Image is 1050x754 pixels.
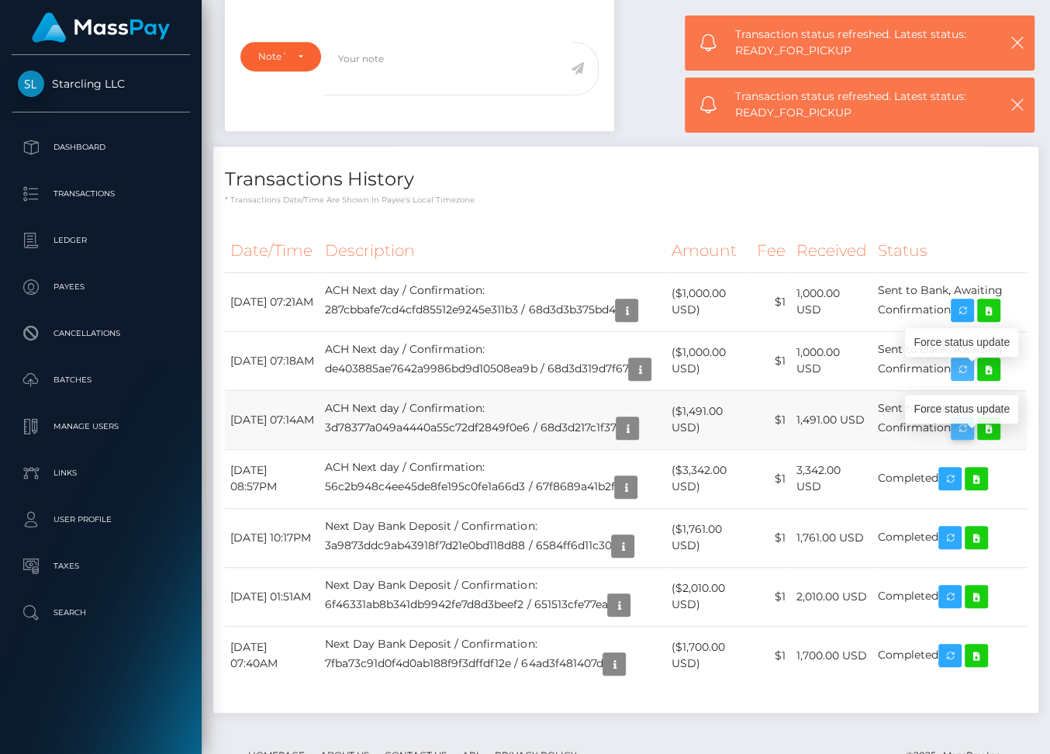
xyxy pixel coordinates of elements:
[225,166,1027,193] h4: Transactions History
[790,272,872,331] td: 1,000.00 USD
[18,508,184,531] p: User Profile
[666,390,751,449] td: ($1,491.00 USD)
[225,194,1027,206] p: * Transactions date/time are shown in payee's local timezone
[18,601,184,624] p: Search
[225,626,319,685] td: [DATE] 07:40AM
[666,331,751,390] td: ($1,000.00 USD)
[872,626,1027,685] td: Completed
[666,567,751,626] td: ($2,010.00 USD)
[319,230,666,272] th: Description
[12,500,190,539] a: User Profile
[12,361,190,399] a: Batches
[319,390,666,449] td: ACH Next day / Confirmation: 3d78377a049a4440a55c72df2849f0e6 / 68d3d217c1f37
[225,449,319,508] td: [DATE] 08:57PM
[872,508,1027,567] td: Completed
[751,230,790,272] th: Fee
[18,415,184,438] p: Manage Users
[735,88,988,121] span: Transaction status refreshed. Latest status: READY_FOR_PICKUP
[872,390,1027,449] td: Sent to Bank, Awaiting Confirmation
[666,272,751,331] td: ($1,000.00 USD)
[12,407,190,446] a: Manage Users
[225,567,319,626] td: [DATE] 01:51AM
[18,229,184,252] p: Ledger
[666,508,751,567] td: ($1,761.00 USD)
[751,390,790,449] td: $1
[225,272,319,331] td: [DATE] 07:21AM
[319,626,666,685] td: Next Day Bank Deposit / Confirmation: 7fba73c91d0f4d0ab188f9f3dffdf12e / 64ad3f481407d
[666,449,751,508] td: ($3,342.00 USD)
[872,230,1027,272] th: Status
[872,449,1027,508] td: Completed
[240,42,321,71] button: Note Type
[751,272,790,331] td: $1
[12,128,190,167] a: Dashboard
[258,50,285,63] div: Note Type
[790,508,872,567] td: 1,761.00 USD
[319,567,666,626] td: Next Day Bank Deposit / Confirmation: 6f46331ab8b341db9942fe7d8d3beef2 / 651513cfe77ea
[790,230,872,272] th: Received
[12,593,190,632] a: Search
[225,331,319,390] td: [DATE] 07:18AM
[225,390,319,449] td: [DATE] 07:14AM
[319,272,666,331] td: ACH Next day / Confirmation: 287cbbafe7cd4cfd85512e9245e311b3 / 68d3d3b375bd4
[12,268,190,306] a: Payees
[18,182,184,206] p: Transactions
[18,71,44,97] img: Starcling LLC
[790,626,872,685] td: 1,700.00 USD
[790,390,872,449] td: 1,491.00 USD
[751,508,790,567] td: $1
[735,26,988,59] span: Transaction status refreshed. Latest status: READY_FOR_PICKUP
[12,77,190,91] span: Starcling LLC
[319,508,666,567] td: Next Day Bank Deposit / Confirmation: 3a9873ddc9ab43918f7d21e0bd118d88 / 6584ff6d11c30
[666,626,751,685] td: ($1,700.00 USD)
[12,221,190,260] a: Ledger
[790,331,872,390] td: 1,000.00 USD
[751,567,790,626] td: $1
[751,449,790,508] td: $1
[225,508,319,567] td: [DATE] 10:17PM
[872,567,1027,626] td: Completed
[18,275,184,299] p: Payees
[18,136,184,159] p: Dashboard
[319,449,666,508] td: ACH Next day / Confirmation: 56c2b948c4ee45de8fe195c0fe1a66d3 / 67f8689a41b2f
[790,449,872,508] td: 3,342.00 USD
[666,230,751,272] th: Amount
[12,547,190,586] a: Taxes
[18,462,184,485] p: Links
[872,272,1027,331] td: Sent to Bank, Awaiting Confirmation
[12,454,190,493] a: Links
[751,626,790,685] td: $1
[790,567,872,626] td: 2,010.00 USD
[751,331,790,390] td: $1
[905,395,1018,424] div: Force status update
[32,12,170,43] img: MassPay Logo
[18,555,184,578] p: Taxes
[905,328,1018,357] div: Force status update
[319,331,666,390] td: ACH Next day / Confirmation: de403885ae7642a9986bd9d10508ea9b / 68d3d319d7f67
[12,314,190,353] a: Cancellations
[12,175,190,213] a: Transactions
[18,368,184,392] p: Batches
[872,331,1027,390] td: Sent to Bank, Awaiting Confirmation
[225,230,319,272] th: Date/Time
[18,322,184,345] p: Cancellations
